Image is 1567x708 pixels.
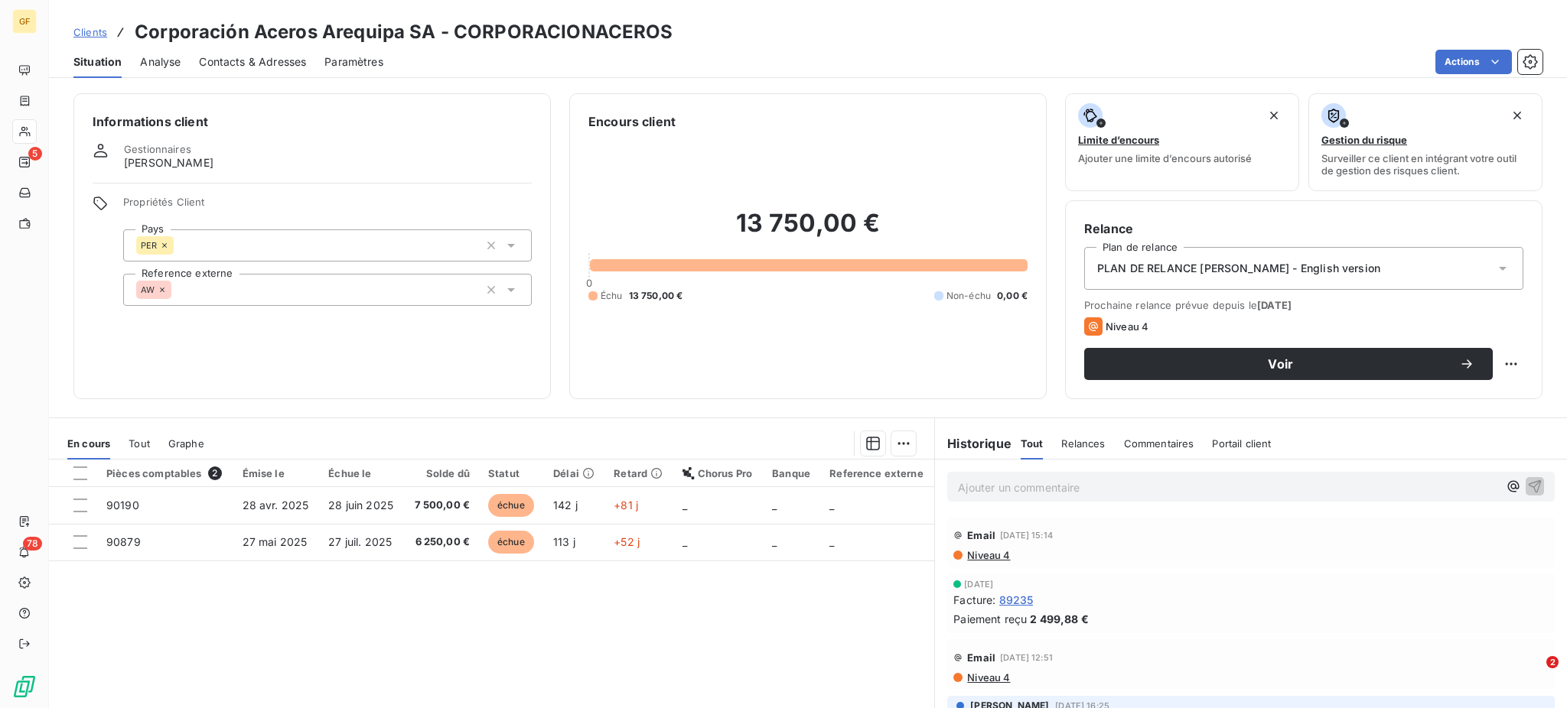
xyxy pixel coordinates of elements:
div: Chorus Pro [683,467,754,479]
span: [DATE] [1257,299,1292,311]
span: 78 [23,537,42,550]
img: Logo LeanPay [12,674,37,699]
span: AW [141,285,155,294]
span: Gestionnaires [124,143,191,155]
span: Prochaine relance prévue depuis le [1084,299,1523,311]
iframe: Intercom live chat [1515,656,1552,693]
span: 7 500,00 € [413,498,470,513]
div: GF [12,9,37,34]
span: PLAN DE RELANCE [PERSON_NAME] - English version [1097,261,1380,276]
span: Non-échu [946,289,991,303]
span: [DATE] [964,580,993,589]
span: Surveiller ce client en intégrant votre outil de gestion des risques client. [1321,152,1530,177]
span: Clients [73,26,107,38]
span: 27 mai 2025 [243,535,308,548]
span: 0,00 € [997,289,1028,303]
a: Clients [73,24,107,40]
span: 113 j [553,535,575,548]
span: _ [772,499,777,512]
div: Solde dû [413,467,470,479]
span: Paiement reçu [953,611,1027,627]
span: Contacts & Adresses [199,54,306,70]
span: [PERSON_NAME] [124,155,213,171]
button: Gestion du risqueSurveiller ce client en intégrant votre outil de gestion des risques client. [1308,93,1543,191]
span: Niveau 4 [966,549,1010,561]
span: Relances [1061,437,1105,450]
span: Tout [129,437,150,450]
span: Commentaires [1124,437,1194,450]
div: Émise le [243,467,311,479]
input: Ajouter une valeur [174,239,186,252]
span: 28 avr. 2025 [243,499,309,512]
h6: Encours client [588,112,676,131]
button: Actions [1435,50,1512,74]
span: Tout [1021,437,1044,450]
span: Analyse [140,54,181,70]
span: 2 [208,466,222,480]
span: 90190 [106,499,139,512]
span: échue [488,494,534,517]
span: Niveau 4 [966,671,1010,684]
button: Limite d’encoursAjouter une limite d’encours autorisé [1065,93,1299,191]
span: _ [829,535,834,548]
h3: Corporación Aceros Arequipa SA - CORPORACIONACEROS [135,18,673,46]
button: Voir [1084,348,1493,380]
span: Propriétés Client [123,196,532,217]
span: 2 [1546,656,1559,668]
span: 28 juin 2025 [328,499,393,512]
span: _ [829,499,834,512]
div: Délai [553,467,595,479]
div: Échue le [328,467,395,479]
span: Niveau 4 [1106,320,1148,333]
span: 13 750,00 € [629,289,683,303]
span: _ [683,499,687,512]
span: Gestion du risque [1321,134,1407,146]
span: Limite d’encours [1078,134,1159,146]
span: Ajouter une limite d’encours autorisé [1078,152,1252,164]
span: 2 499,88 € [1030,611,1089,627]
span: 90879 [106,535,141,548]
span: 27 juil. 2025 [328,535,392,548]
div: Reference externe [829,467,925,479]
h6: Historique [935,434,1012,453]
span: Échu [601,289,623,303]
span: Graphe [168,437,204,450]
div: Statut [488,467,535,479]
span: Facture : [953,592,995,608]
h6: Informations client [93,112,532,131]
span: 142 j [553,499,578,512]
span: 89235 [999,592,1034,608]
span: _ [772,535,777,548]
h6: Relance [1084,219,1523,238]
input: Ajouter une valeur [171,283,184,297]
div: Pièces comptables [106,466,224,480]
span: _ [683,535,687,548]
span: Portail client [1212,437,1271,450]
span: +81 j [614,499,638,512]
span: 6 250,00 € [413,534,470,550]
div: Banque [772,467,811,479]
span: Situation [73,54,122,70]
div: Retard [614,467,663,479]
span: Email [967,529,995,541]
span: +52 j [614,535,640,548]
span: [DATE] 15:14 [1000,531,1053,540]
span: 0 [586,277,592,289]
span: En cours [67,437,110,450]
span: [DATE] 12:51 [1000,653,1053,662]
span: échue [488,531,534,554]
span: PER [141,241,157,250]
span: Email [967,651,995,664]
span: Voir [1103,358,1459,370]
h2: 13 750,00 € [588,208,1028,254]
span: 5 [28,147,42,161]
span: Paramètres [324,54,383,70]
